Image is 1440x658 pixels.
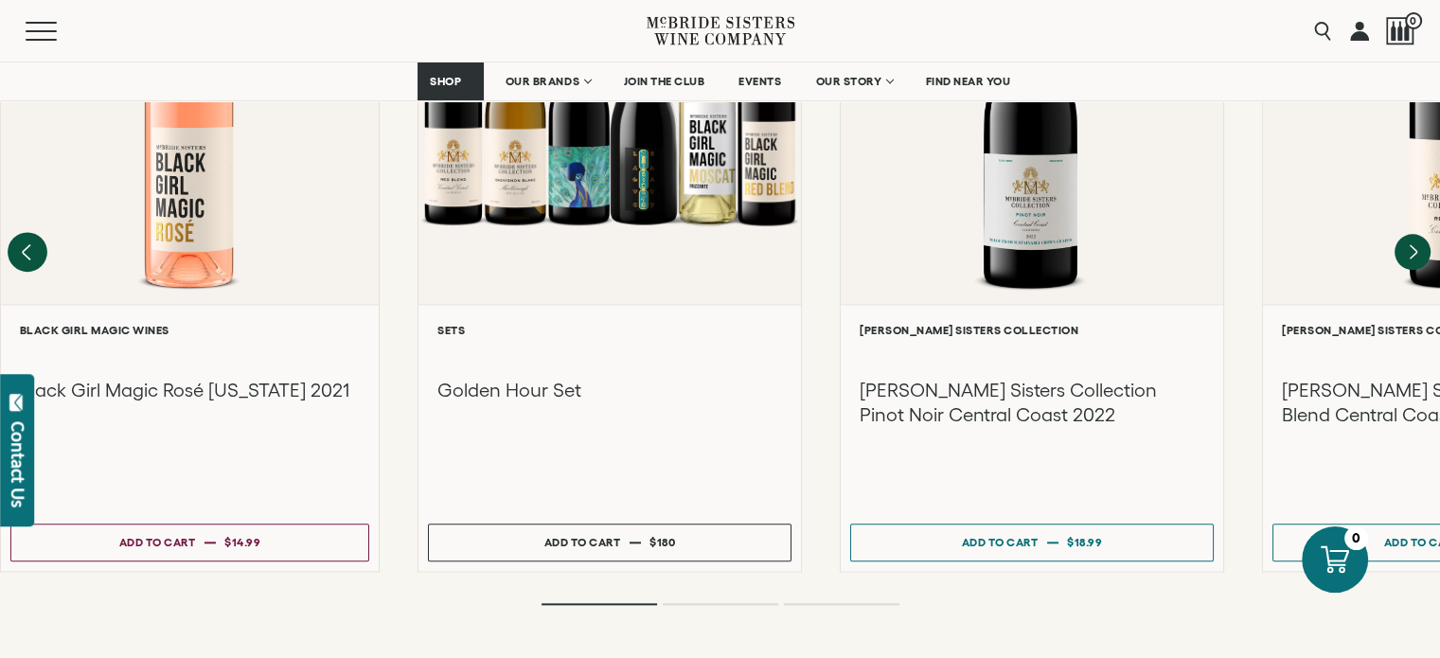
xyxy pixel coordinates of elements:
[962,528,1039,556] div: Add to cart
[224,536,260,548] span: $14.99
[860,324,1204,336] h6: [PERSON_NAME] Sisters Collection
[914,62,1023,100] a: FIND NEAR YOU
[9,421,27,507] div: Contact Us
[542,603,657,605] li: Page dot 1
[119,528,195,556] div: Add to cart
[437,324,782,336] h6: Sets
[815,75,881,88] span: OUR STORY
[428,524,791,561] button: Add to cart $180
[430,75,462,88] span: SHOP
[1395,234,1431,270] button: Next
[784,603,899,605] li: Page dot 3
[624,75,705,88] span: JOIN THE CLUB
[860,378,1204,427] h3: [PERSON_NAME] Sisters Collection Pinot Noir Central Coast 2022
[20,378,360,402] h3: Black Girl Magic Rosé [US_STATE] 2021
[612,62,718,100] a: JOIN THE CLUB
[20,324,360,336] h6: Black Girl Magic Wines
[726,62,793,100] a: EVENTS
[418,62,484,100] a: SHOP
[437,378,782,402] h3: Golden Hour Set
[1405,12,1422,29] span: 0
[1067,536,1102,548] span: $18.99
[26,22,94,41] button: Mobile Menu Trigger
[10,524,369,561] button: Add to cart $14.99
[926,75,1011,88] span: FIND NEAR YOU
[738,75,781,88] span: EVENTS
[493,62,602,100] a: OUR BRANDS
[649,536,675,548] span: $180
[544,528,621,556] div: Add to cart
[803,62,904,100] a: OUR STORY
[663,603,778,605] li: Page dot 2
[506,75,579,88] span: OUR BRANDS
[1344,526,1368,550] div: 0
[850,524,1214,561] button: Add to cart $18.99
